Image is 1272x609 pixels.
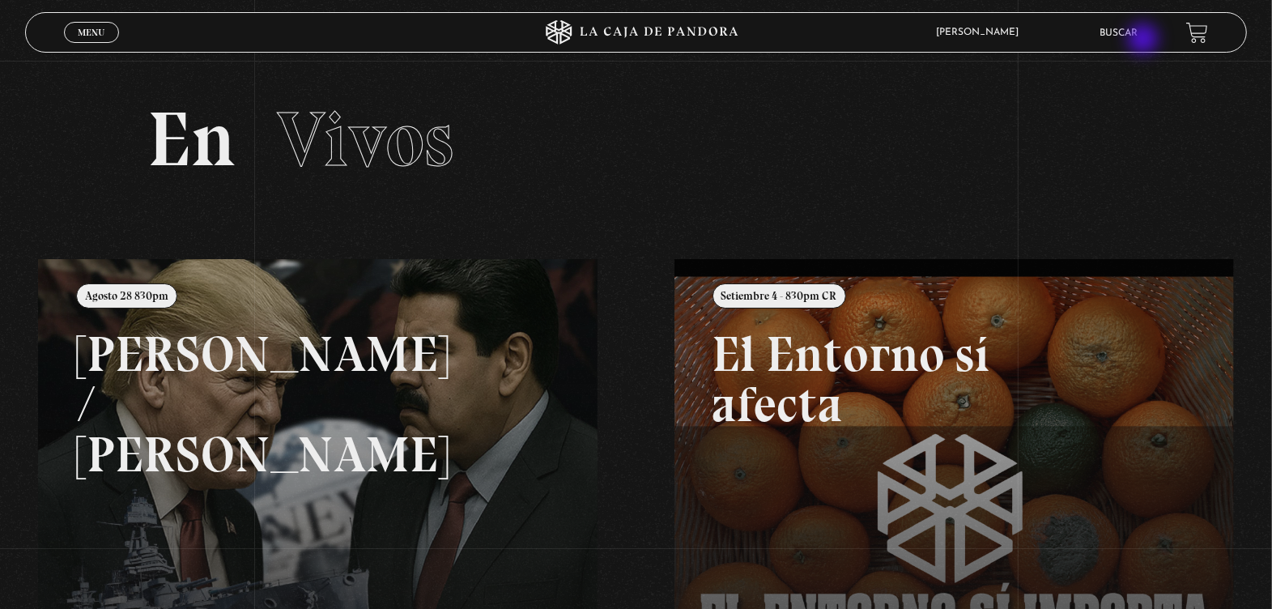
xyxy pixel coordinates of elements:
[928,28,1035,37] span: [PERSON_NAME]
[1186,22,1208,44] a: View your shopping cart
[78,28,104,37] span: Menu
[72,41,110,53] span: Cerrar
[1100,28,1138,38] a: Buscar
[147,101,1125,178] h2: En
[277,93,453,185] span: Vivos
